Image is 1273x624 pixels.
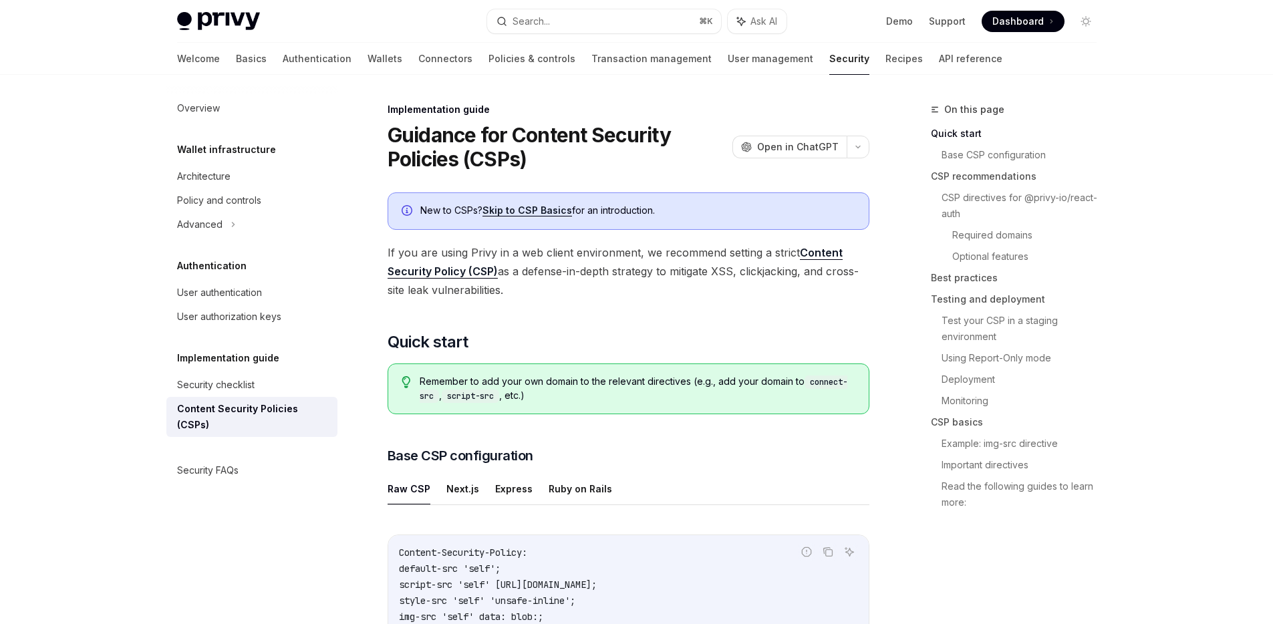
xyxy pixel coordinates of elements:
[420,375,855,403] span: Remember to add your own domain to the relevant directives (e.g., add your domain to , , etc.)
[931,289,1107,310] a: Testing and deployment
[399,547,527,559] span: Content-Security-Policy:
[236,43,267,75] a: Basics
[885,43,923,75] a: Recipes
[166,305,337,329] a: User authorization keys
[942,390,1107,412] a: Monitoring
[886,15,913,28] a: Demo
[166,458,337,482] a: Security FAQs
[177,350,279,366] h5: Implementation guide
[388,473,430,504] button: Raw CSP
[399,579,597,591] span: script-src 'self' [URL][DOMAIN_NAME];
[495,473,533,504] button: Express
[368,43,402,75] a: Wallets
[388,123,727,171] h1: Guidance for Content Security Policies (CSPs)
[513,13,550,29] div: Search...
[728,9,787,33] button: Ask AI
[819,543,837,561] button: Copy the contents from the code block
[931,412,1107,433] a: CSP basics
[750,15,777,28] span: Ask AI
[446,473,479,504] button: Next.js
[942,310,1107,347] a: Test your CSP in a staging environment
[942,347,1107,369] a: Using Report-Only mode
[177,401,329,433] div: Content Security Policies (CSPs)
[177,168,231,184] div: Architecture
[929,15,966,28] a: Support
[166,164,337,188] a: Architecture
[798,543,815,561] button: Report incorrect code
[931,123,1107,144] a: Quick start
[952,224,1107,246] a: Required domains
[388,243,869,299] span: If you are using Privy in a web client environment, we recommend setting a strict as a defense-in...
[931,267,1107,289] a: Best practices
[166,397,337,437] a: Content Security Policies (CSPs)
[177,142,276,158] h5: Wallet infrastructure
[399,611,543,623] span: img-src 'self' data: blob:;
[942,454,1107,476] a: Important directives
[944,102,1004,118] span: On this page
[732,136,847,158] button: Open in ChatGPT
[418,43,472,75] a: Connectors
[591,43,712,75] a: Transaction management
[388,331,468,353] span: Quick start
[952,246,1107,267] a: Optional features
[549,473,612,504] button: Ruby on Rails
[699,16,713,27] span: ⌘ K
[166,373,337,397] a: Security checklist
[942,369,1107,390] a: Deployment
[399,595,575,607] span: style-src 'self' 'unsafe-inline';
[388,446,533,465] span: Base CSP configuration
[841,543,858,561] button: Ask AI
[420,375,847,403] code: connect-src
[482,204,572,216] a: Skip to CSP Basics
[942,476,1107,513] a: Read the following guides to learn more:
[177,192,261,208] div: Policy and controls
[402,205,415,218] svg: Info
[931,166,1107,187] a: CSP recommendations
[177,12,260,31] img: light logo
[388,103,869,116] div: Implementation guide
[942,144,1107,166] a: Base CSP configuration
[283,43,351,75] a: Authentication
[488,43,575,75] a: Policies & controls
[177,309,281,325] div: User authorization keys
[420,204,855,218] div: New to CSPs? for an introduction.
[942,187,1107,224] a: CSP directives for @privy-io/react-auth
[177,462,239,478] div: Security FAQs
[942,433,1107,454] a: Example: img-src directive
[829,43,869,75] a: Security
[1075,11,1097,32] button: Toggle dark mode
[992,15,1044,28] span: Dashboard
[177,258,247,274] h5: Authentication
[728,43,813,75] a: User management
[757,140,839,154] span: Open in ChatGPT
[177,285,262,301] div: User authentication
[442,389,499,403] code: script-src
[177,216,223,232] div: Advanced
[982,11,1065,32] a: Dashboard
[939,43,1002,75] a: API reference
[402,376,411,388] svg: Tip
[166,188,337,212] a: Policy and controls
[487,9,721,33] button: Search...⌘K
[166,281,337,305] a: User authentication
[177,43,220,75] a: Welcome
[399,563,501,575] span: default-src 'self';
[177,100,220,116] div: Overview
[177,377,255,393] div: Security checklist
[166,96,337,120] a: Overview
